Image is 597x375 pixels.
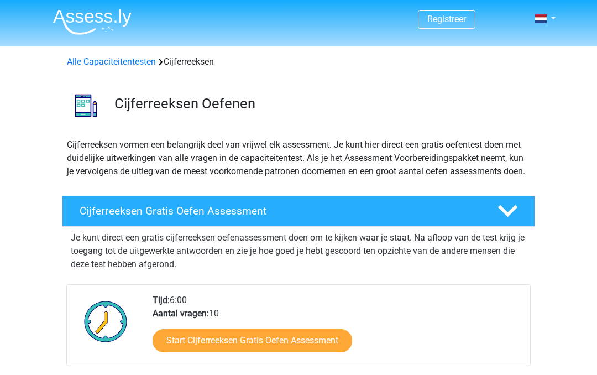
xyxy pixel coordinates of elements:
img: cijferreeksen [62,82,109,129]
a: Start Cijferreeksen Gratis Oefen Assessment [153,329,352,352]
b: Tijd: [153,295,170,305]
p: Je kunt direct een gratis cijferreeksen oefenassessment doen om te kijken waar je staat. Na afloo... [71,231,526,271]
div: 6:00 10 [144,294,530,366]
p: Cijferreeksen vormen een belangrijk deel van vrijwel elk assessment. Je kunt hier direct een grat... [67,138,530,178]
div: Cijferreeksen [62,55,535,69]
h4: Cijferreeksen Gratis Oefen Assessment [80,205,480,217]
img: Klok [78,294,134,349]
h3: Cijferreeksen Oefenen [114,95,526,112]
a: Cijferreeksen Gratis Oefen Assessment [57,196,540,227]
a: Alle Capaciteitentesten [67,56,156,67]
img: Assessly [53,9,132,35]
a: Registreer [427,14,466,24]
b: Aantal vragen: [153,308,209,319]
